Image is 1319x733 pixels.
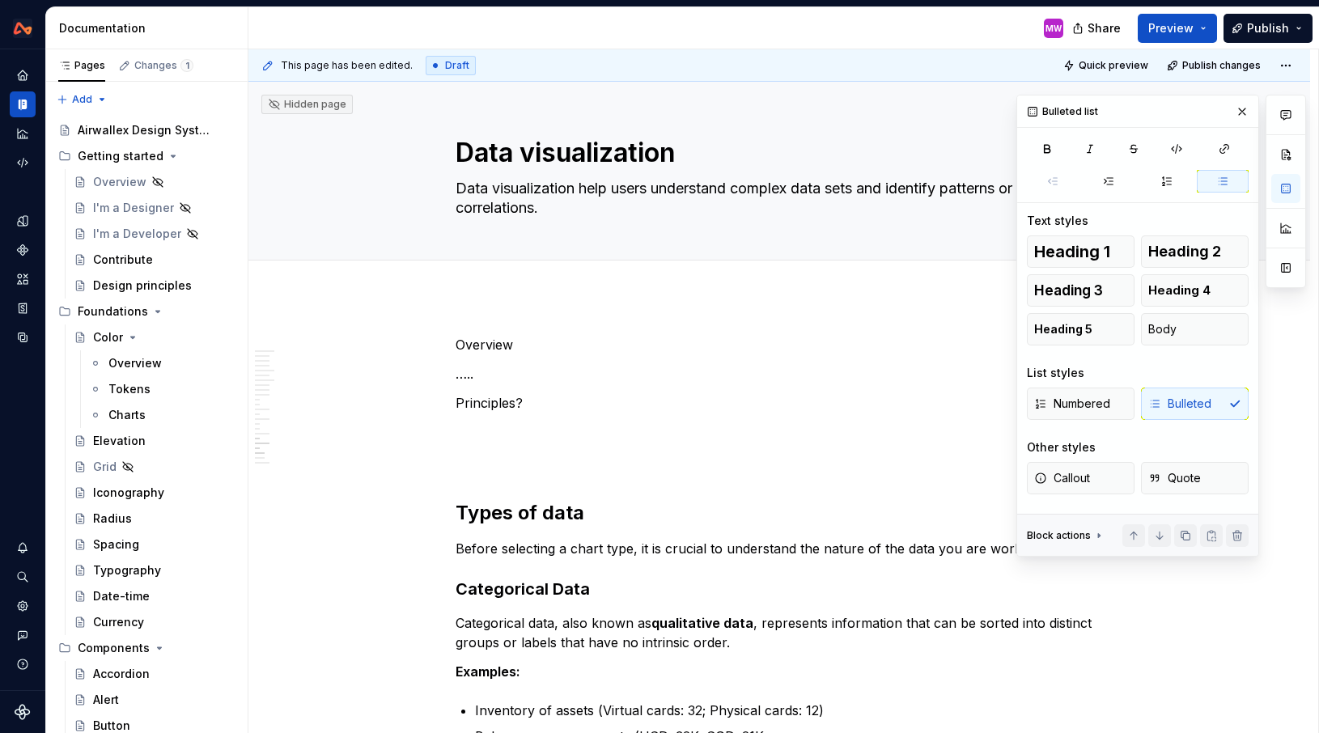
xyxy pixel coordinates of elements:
[1045,22,1062,35] div: MW
[67,609,241,635] a: Currency
[93,459,117,475] div: Grid
[456,393,1103,413] p: Principles?
[10,593,36,619] a: Settings
[67,221,241,247] a: I'm a Developer
[452,176,1100,221] textarea: Data visualization help users understand complex data sets and identify patterns or correlations.
[93,614,144,630] div: Currency
[93,562,161,578] div: Typography
[83,402,241,428] a: Charts
[58,59,105,72] div: Pages
[10,295,36,321] a: Storybook stories
[67,273,241,299] a: Design principles
[78,640,150,656] div: Components
[83,350,241,376] a: Overview
[93,226,181,242] div: I'm a Developer
[10,564,36,590] button: Search ⌘K
[52,299,241,324] div: Foundations
[93,485,164,501] div: Iconography
[52,635,241,661] div: Components
[10,622,36,648] button: Contact support
[67,687,241,713] a: Alert
[67,247,241,273] a: Contribute
[452,133,1100,172] textarea: Data visualization
[78,122,211,138] div: Airwallex Design System
[10,535,36,561] button: Notifications
[93,666,150,682] div: Accordion
[93,174,146,190] div: Overview
[93,433,146,449] div: Elevation
[67,506,241,532] a: Radius
[108,381,151,397] div: Tokens
[67,557,241,583] a: Typography
[651,615,753,631] strong: qualitative data
[456,335,1103,354] p: Overview
[83,376,241,402] a: Tokens
[456,500,1103,526] h2: Types of data
[456,663,520,680] strong: Examples:
[93,329,123,345] div: Color
[1148,20,1194,36] span: Preview
[52,143,241,169] div: Getting started
[475,701,1103,720] p: Inventory of assets (Virtual cards: 32; Physical cards: 12)
[67,454,241,480] a: Grid
[10,208,36,234] a: Design tokens
[10,62,36,88] a: Home
[13,19,32,38] img: 0733df7c-e17f-4421-95a9-ced236ef1ff0.png
[1182,59,1261,72] span: Publish changes
[456,539,1103,558] p: Before selecting a chart type, it is crucial to understand the nature of the data you are working...
[67,583,241,609] a: Date-time
[10,266,36,292] a: Assets
[78,148,163,164] div: Getting started
[10,237,36,263] a: Components
[67,661,241,687] a: Accordion
[93,511,132,527] div: Radius
[134,59,193,72] div: Changes
[1079,59,1148,72] span: Quick preview
[108,355,162,371] div: Overview
[52,117,241,143] a: Airwallex Design System
[1138,14,1217,43] button: Preview
[1064,14,1131,43] button: Share
[456,578,1103,600] h3: Categorical Data
[1162,54,1268,77] button: Publish changes
[10,150,36,176] a: Code automation
[456,364,1103,383] p: …..
[10,91,36,117] a: Documentation
[1224,14,1313,43] button: Publish
[1247,20,1289,36] span: Publish
[10,121,36,146] a: Analytics
[72,93,92,106] span: Add
[93,252,153,268] div: Contribute
[108,407,146,423] div: Charts
[15,704,31,720] svg: Supernova Logo
[52,88,112,111] button: Add
[10,324,36,350] a: Data sources
[456,613,1103,652] p: Categorical data, also known as , represents information that can be sorted into distinct groups ...
[1088,20,1121,36] span: Share
[445,59,469,72] span: Draft
[67,324,241,350] a: Color
[67,195,241,221] a: I'm a Designer
[67,169,241,195] a: Overview
[1058,54,1156,77] button: Quick preview
[93,200,174,216] div: I'm a Designer
[93,588,150,604] div: Date-time
[67,532,241,557] a: Spacing
[59,20,241,36] div: Documentation
[268,98,346,111] div: Hidden page
[93,536,139,553] div: Spacing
